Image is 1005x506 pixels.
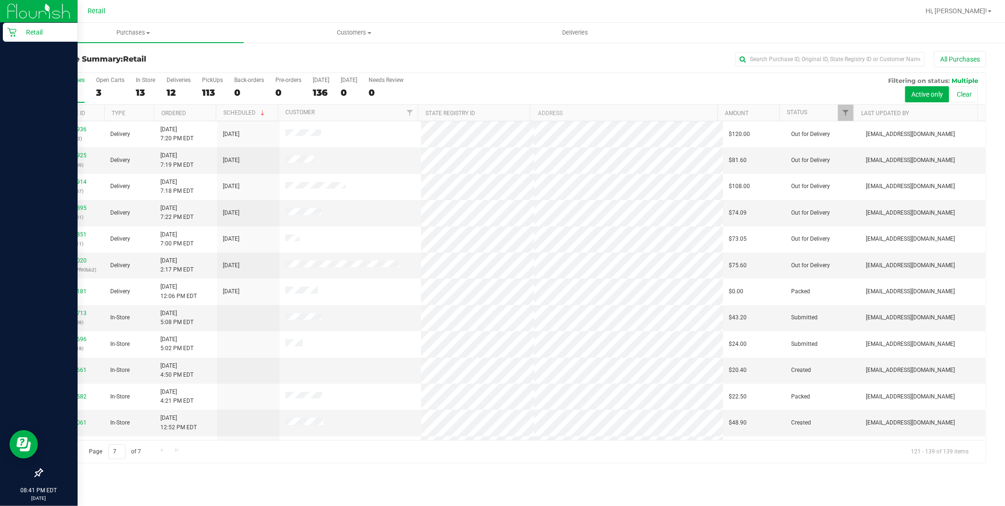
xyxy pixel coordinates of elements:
[791,182,830,191] span: Out for Delivery
[110,313,130,322] span: In-Store
[275,77,301,83] div: Pre-orders
[160,151,194,169] span: [DATE] 7:19 PM EDT
[42,55,356,63] h3: Purchase Summary:
[108,444,125,459] input: 7
[866,261,955,270] span: [EMAIL_ADDRESS][DOMAIN_NAME]
[223,287,239,296] span: [DATE]
[223,208,239,217] span: [DATE]
[729,208,747,217] span: $74.09
[110,182,130,191] span: Delivery
[791,392,810,401] span: Packed
[866,182,955,191] span: [EMAIL_ADDRESS][DOMAIN_NAME]
[110,130,130,139] span: Delivery
[160,230,194,248] span: [DATE] 7:00 PM EDT
[426,110,476,117] a: State Registry ID
[791,235,830,244] span: Out for Delivery
[4,486,73,495] p: 08:41 PM EDT
[110,392,130,401] span: In-Store
[729,156,747,165] span: $81.60
[934,51,986,67] button: All Purchases
[4,495,73,502] p: [DATE]
[160,178,194,196] span: [DATE] 7:18 PM EDT
[341,87,357,98] div: 0
[223,182,239,191] span: [DATE]
[275,87,301,98] div: 0
[791,261,830,270] span: Out for Delivery
[223,109,266,116] a: Scheduled
[735,52,925,66] input: Search Purchase ID, Original ID, State Registry ID or Customer Name...
[729,340,747,349] span: $24.00
[223,235,239,244] span: [DATE]
[838,105,854,121] a: Filter
[729,366,747,375] span: $20.40
[167,77,191,83] div: Deliveries
[167,87,191,98] div: 12
[123,54,146,63] span: Retail
[17,27,73,38] p: Retail
[729,287,743,296] span: $0.00
[223,130,239,139] span: [DATE]
[223,261,239,270] span: [DATE]
[729,418,747,427] span: $48.90
[110,418,130,427] span: In-Store
[234,87,264,98] div: 0
[161,110,186,117] a: Ordered
[202,87,223,98] div: 113
[866,392,955,401] span: [EMAIL_ADDRESS][DOMAIN_NAME]
[729,313,747,322] span: $43.20
[160,204,194,222] span: [DATE] 7:22 PM EDT
[402,105,418,121] a: Filter
[791,130,830,139] span: Out for Delivery
[160,388,194,406] span: [DATE] 4:21 PM EDT
[369,77,404,83] div: Needs Review
[285,109,315,116] a: Customer
[110,261,130,270] span: Delivery
[234,77,264,83] div: Back-orders
[313,87,329,98] div: 136
[861,110,909,117] a: Last Updated By
[866,235,955,244] span: [EMAIL_ADDRESS][DOMAIN_NAME]
[791,366,811,375] span: Created
[136,87,155,98] div: 13
[729,182,750,191] span: $108.00
[160,309,194,327] span: [DATE] 5:08 PM EDT
[465,23,686,43] a: Deliveries
[866,313,955,322] span: [EMAIL_ADDRESS][DOMAIN_NAME]
[791,313,818,322] span: Submitted
[313,77,329,83] div: [DATE]
[110,156,130,165] span: Delivery
[866,208,955,217] span: [EMAIL_ADDRESS][DOMAIN_NAME]
[341,77,357,83] div: [DATE]
[23,28,244,37] span: Purchases
[905,86,949,102] button: Active only
[110,235,130,244] span: Delivery
[866,287,955,296] span: [EMAIL_ADDRESS][DOMAIN_NAME]
[791,287,810,296] span: Packed
[903,444,976,459] span: 121 - 139 of 139 items
[866,418,955,427] span: [EMAIL_ADDRESS][DOMAIN_NAME]
[866,366,955,375] span: [EMAIL_ADDRESS][DOMAIN_NAME]
[866,156,955,165] span: [EMAIL_ADDRESS][DOMAIN_NAME]
[888,77,950,84] span: Filtering on status:
[160,125,194,143] span: [DATE] 7:20 PM EDT
[244,23,465,43] a: Customers
[369,87,404,98] div: 0
[160,282,197,300] span: [DATE] 12:06 PM EDT
[202,77,223,83] div: PickUps
[96,87,124,98] div: 3
[136,77,155,83] div: In Store
[7,27,17,37] inline-svg: Retail
[244,28,464,37] span: Customers
[729,235,747,244] span: $73.05
[223,156,239,165] span: [DATE]
[791,156,830,165] span: Out for Delivery
[160,414,197,432] span: [DATE] 12:52 PM EDT
[866,130,955,139] span: [EMAIL_ADDRESS][DOMAIN_NAME]
[88,7,106,15] span: Retail
[787,109,807,116] a: Status
[110,340,130,349] span: In-Store
[96,77,124,83] div: Open Carts
[112,110,125,117] a: Type
[549,28,601,37] span: Deliveries
[81,444,149,459] span: Page of 7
